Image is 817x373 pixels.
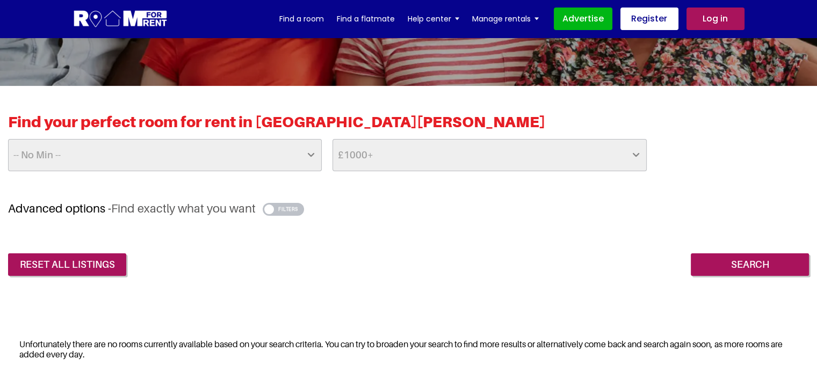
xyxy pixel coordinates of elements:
[337,11,395,27] a: Find a flatmate
[472,11,539,27] a: Manage rentals
[279,11,324,27] a: Find a room
[691,253,809,276] input: Search
[8,332,809,367] div: Unfortunately there are no rooms currently available based on your search criteria. You can try t...
[686,8,744,30] a: Log in
[408,11,459,27] a: Help center
[620,8,678,30] a: Register
[554,8,612,30] a: Advertise
[111,201,256,215] span: Find exactly what you want
[8,201,809,216] h3: Advanced options -
[8,113,809,139] h2: Find your perfect room for rent in [GEOGRAPHIC_DATA][PERSON_NAME]
[73,9,168,29] img: Logo for Room for Rent, featuring a welcoming design with a house icon and modern typography
[8,253,126,276] a: reset all listings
